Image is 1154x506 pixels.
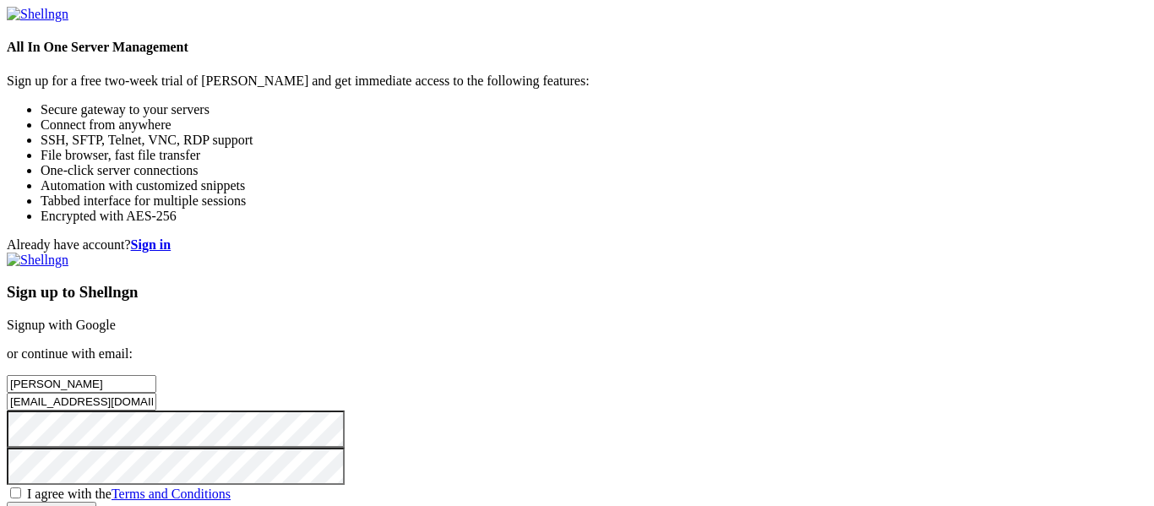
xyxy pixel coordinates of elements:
a: Signup with Google [7,318,116,332]
li: Automation with customized snippets [41,178,1147,193]
li: Connect from anywhere [41,117,1147,133]
img: Shellngn [7,253,68,268]
input: I agree with theTerms and Conditions [10,487,21,498]
p: Sign up for a free two-week trial of [PERSON_NAME] and get immediate access to the following feat... [7,73,1147,89]
span: I agree with the [27,487,231,501]
input: Email address [7,393,156,411]
div: Already have account? [7,237,1147,253]
h3: Sign up to Shellngn [7,283,1147,302]
p: or continue with email: [7,346,1147,362]
input: Full name [7,375,156,393]
li: Tabbed interface for multiple sessions [41,193,1147,209]
li: Encrypted with AES-256 [41,209,1147,224]
li: File browser, fast file transfer [41,148,1147,163]
li: One-click server connections [41,163,1147,178]
a: Sign in [131,237,171,252]
h4: All In One Server Management [7,40,1147,55]
li: SSH, SFTP, Telnet, VNC, RDP support [41,133,1147,148]
li: Secure gateway to your servers [41,102,1147,117]
img: Shellngn [7,7,68,22]
a: Terms and Conditions [112,487,231,501]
